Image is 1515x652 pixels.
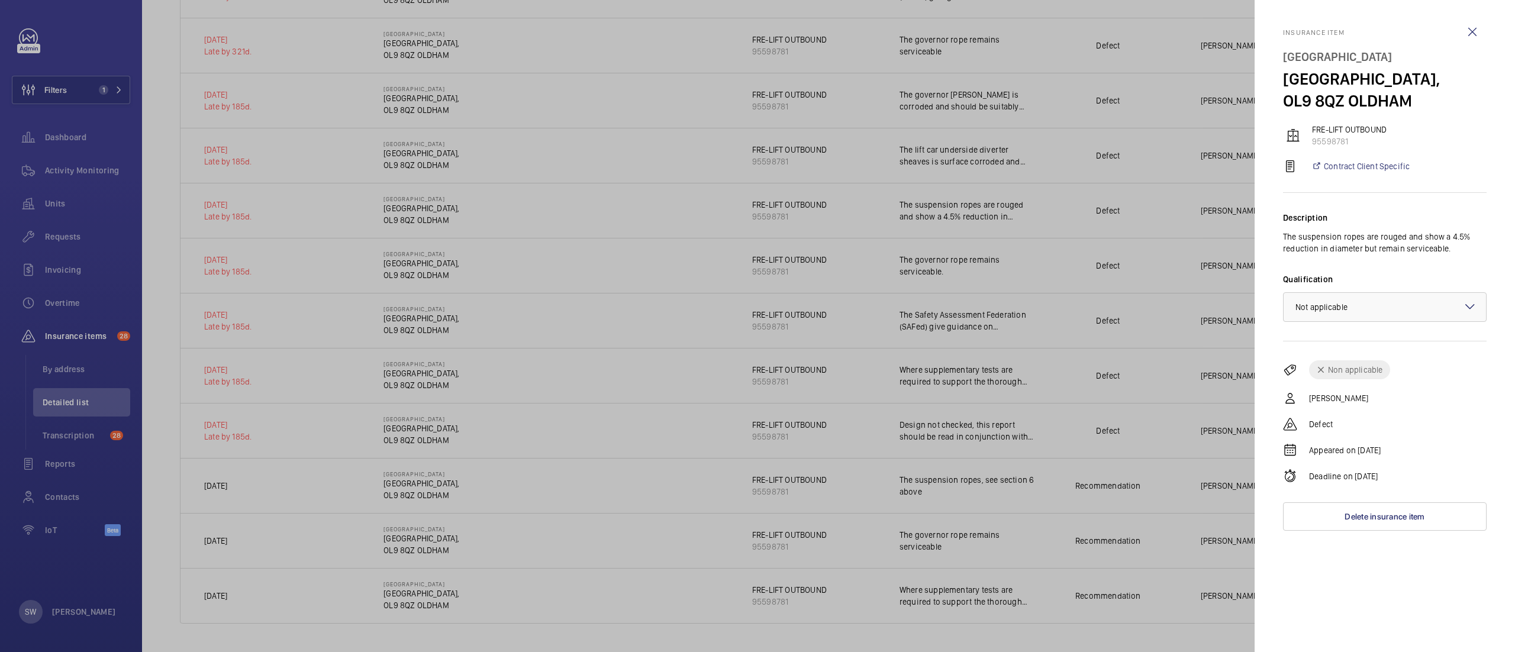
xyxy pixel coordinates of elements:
p: Non applicable [1328,364,1383,376]
p: Deadline on [DATE] [1309,470,1378,482]
img: elevator.svg [1286,128,1300,143]
p: The suspension ropes are rouged and show a 4.5% reduction in diameter but remain serviceable. [1283,231,1487,254]
p: 95598781 [1312,135,1487,147]
h4: [GEOGRAPHIC_DATA], OL9 8QZ OLDHAM [1283,46,1487,112]
a: Contract Client Specific [1311,160,1410,172]
label: Qualification [1283,273,1487,285]
p: Appeared on [DATE] [1309,444,1381,456]
span: Not applicable [1295,302,1348,312]
p: Defect [1309,418,1333,430]
p: Insurance item [1283,28,1487,37]
div: Description [1283,212,1487,224]
p: [PERSON_NAME] [1309,392,1368,404]
button: Delete insurance item [1283,502,1487,531]
p: FRE-LIFT OUTBOUND [1312,124,1487,135]
div: [GEOGRAPHIC_DATA] [1283,46,1487,68]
